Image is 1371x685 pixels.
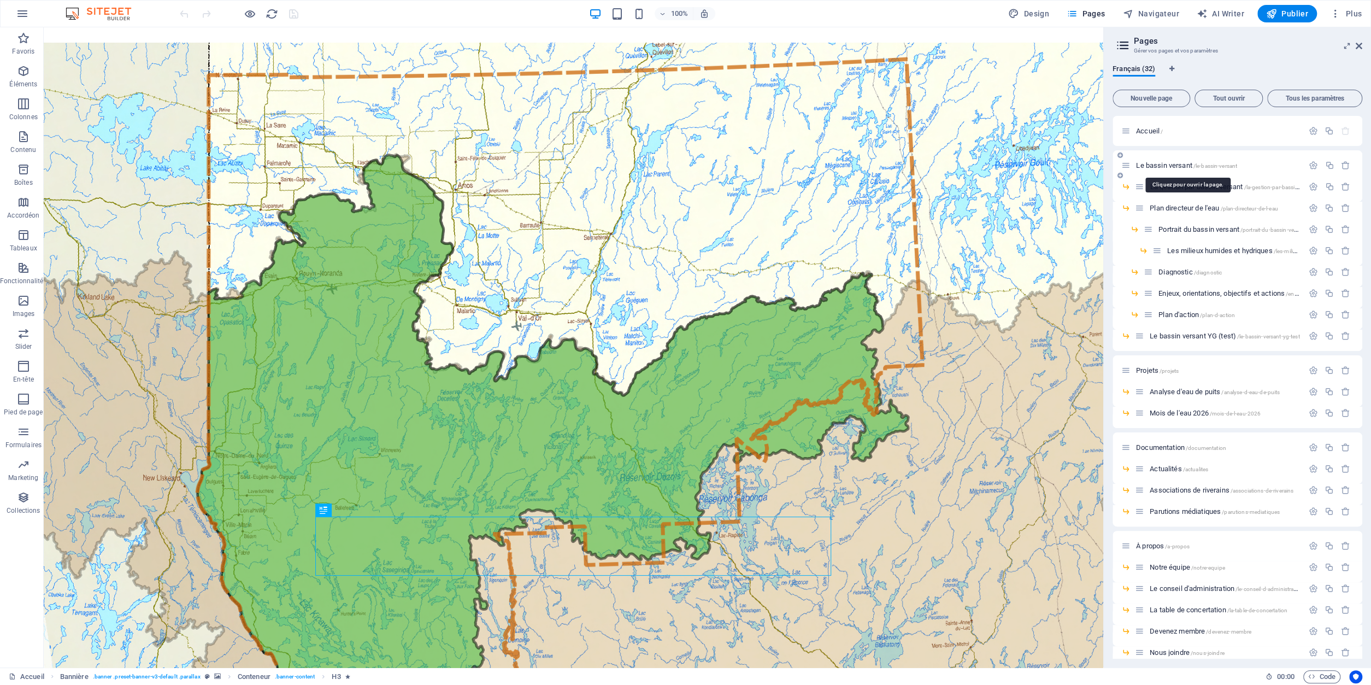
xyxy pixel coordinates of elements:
span: /le-bassin-versant-yg-test [1237,333,1300,339]
div: Les milieux humides et hydriques/les-milieux-humides-et-hydriques [1164,247,1303,254]
span: /portrait-du-bassin-versant [1240,227,1307,233]
span: Cliquez pour sélectionner. Double-cliquez pour modifier. [238,670,270,683]
div: Dupliquer [1325,605,1334,614]
div: Dupliquer [1325,541,1334,551]
div: Paramètres [1309,182,1318,191]
div: La table de concertation/la-table-de-concertation [1146,606,1303,613]
div: Supprimer [1341,387,1350,396]
span: /les-milieux-humides-et-hydriques [1274,248,1358,254]
div: Dupliquer [1325,387,1334,396]
button: 100% [655,7,693,20]
div: Dupliquer [1325,464,1334,473]
span: Code [1308,670,1335,683]
p: Contenu [10,145,36,154]
span: /le-bassin-versant [1193,163,1238,169]
span: Cliquez pour sélectionner. Double-cliquez pour modifier. [332,670,340,683]
span: Cliquez pour ouvrir la page. [1150,627,1251,635]
h6: 100% [671,7,689,20]
span: Cliquez pour ouvrir la page. [1150,507,1280,516]
div: Devenez membre/devenez-membre [1146,628,1303,635]
div: Diagnostic/diagnostic [1155,268,1303,276]
div: Plan d'action/plan-d-action [1155,311,1303,318]
div: Paramètres [1309,331,1318,341]
div: Dupliquer [1325,161,1334,170]
span: Cliquez pour ouvrir la page. [1136,127,1163,135]
span: /notre-equipe [1191,565,1225,571]
i: Cet élément contient une animation. [345,674,350,680]
div: Supprimer [1341,182,1350,191]
div: Accueil/ [1133,127,1303,134]
button: Pages [1062,5,1109,22]
p: Éléments [9,80,37,89]
span: /la-gestion-par-bassin-versant [1244,184,1317,190]
div: Supprimer [1341,408,1350,418]
div: Paramètres [1309,648,1318,657]
span: Français (32) [1113,62,1155,78]
p: Pied de page [4,408,43,417]
span: Cliquez pour ouvrir la page. [1150,388,1280,396]
p: Colonnes [9,113,38,121]
p: Slider [15,342,32,351]
div: Supprimer [1341,584,1350,593]
div: Dupliquer [1325,267,1334,277]
div: Paramètres [1309,507,1318,516]
a: Cliquez pour annuler la sélection. Double-cliquez pour ouvrir Pages. [9,670,44,683]
div: Actualités/actualites [1146,465,1303,472]
div: Supprimer [1341,464,1350,473]
p: Marketing [8,473,38,482]
p: En-tête [13,375,34,384]
div: Parutions médiatiques/parutions-mediatiques [1146,508,1303,515]
span: /plan-d-action [1200,312,1235,318]
div: Dupliquer [1325,648,1334,657]
span: Nouvelle page [1117,95,1185,102]
span: /la-table-de-concertation [1227,607,1287,613]
span: Cliquez pour ouvrir la page. [1150,465,1208,473]
div: Supprimer [1341,443,1350,452]
button: reload [265,7,278,20]
div: Supprimer [1341,267,1350,277]
span: Cliquez pour ouvrir la page. [1150,486,1293,494]
button: AI Writer [1192,5,1249,22]
div: Paramètres [1309,408,1318,418]
div: Mois de l'eau 2026/mois-de-l-eau-2026 [1146,409,1303,417]
div: Dupliquer [1325,126,1334,136]
div: Dupliquer [1325,182,1334,191]
span: Cliquez pour ouvrir la page. [1136,443,1226,452]
div: Dupliquer [1325,310,1334,319]
div: Paramètres [1309,464,1318,473]
div: Dupliquer [1325,443,1334,452]
div: Portrait du bassin versant/portrait-du-bassin-versant [1155,226,1303,233]
i: Cet élément contient un arrière-plan. [214,674,221,680]
div: Plan directeur de l'eau/plan-directeur-de-l-eau [1146,204,1303,212]
div: Supprimer [1341,485,1350,495]
div: Supprimer [1341,289,1350,298]
span: Cliquez pour ouvrir la page. [1136,366,1179,374]
div: Associations de riverains/associations-de-riverains [1146,487,1303,494]
div: Documentation/documentation [1133,444,1303,451]
div: Paramètres [1309,627,1318,636]
div: Dupliquer [1325,408,1334,418]
div: Supprimer [1341,246,1350,255]
span: /documentation [1186,445,1226,451]
span: . banner .preset-banner-v3-default .parallax [93,670,201,683]
span: Publier [1266,8,1308,19]
div: Supprimer [1341,563,1350,572]
div: Dupliquer [1325,331,1334,341]
div: Supprimer [1341,541,1350,551]
button: Tous les paramètres [1267,90,1362,107]
div: La page de départ ne peut pas être supprimée. [1341,126,1350,136]
div: Enjeux, orientations, objectifs et actions/enjeux-orientations-objectifs-et-actions [1155,290,1303,297]
button: Navigateur [1118,5,1183,22]
div: Dupliquer [1325,584,1334,593]
button: Design [1004,5,1054,22]
p: Tableaux [10,244,37,253]
span: /nous-joindre [1191,650,1225,656]
div: Le conseil d'administration/le-conseil-d-administration [1146,585,1303,592]
div: Paramètres [1309,161,1318,170]
span: Design [1008,8,1049,19]
span: /associations-de-riverains [1231,488,1294,494]
span: Navigateur [1122,8,1179,19]
div: Supprimer [1341,331,1350,341]
div: Dupliquer [1325,225,1334,234]
span: Cliquez pour sélectionner. Double-cliquez pour modifier. [60,670,89,683]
